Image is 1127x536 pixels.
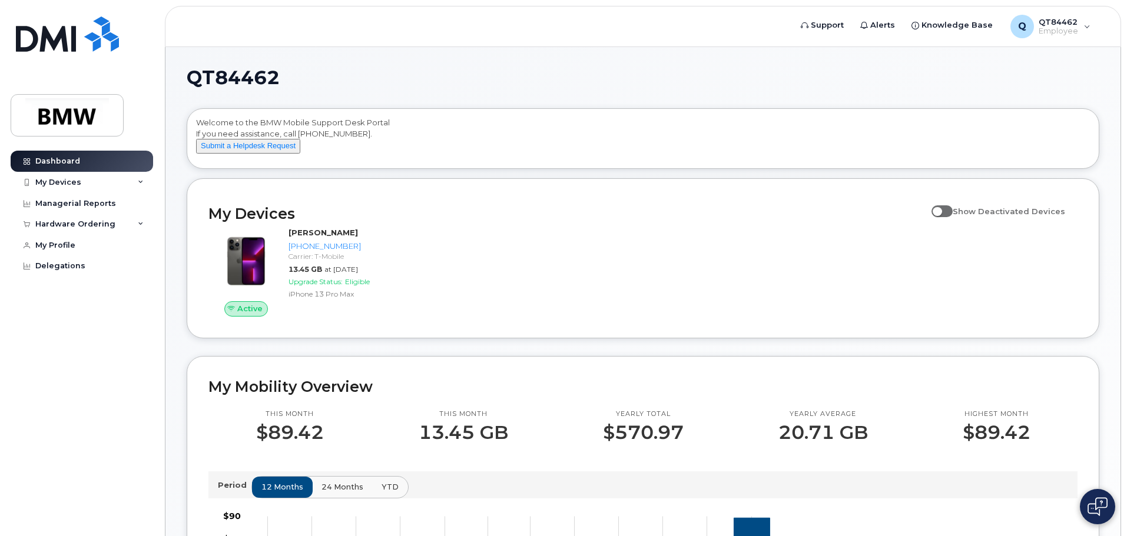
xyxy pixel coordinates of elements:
[382,481,399,492] span: YTD
[963,422,1030,443] p: $89.42
[603,410,684,419] p: Yearly total
[208,378,1078,395] h2: My Mobility Overview
[1088,497,1108,516] img: Open chat
[218,233,274,289] img: image20231002-3703462-oworib.jpeg
[208,205,926,222] h2: My Devices
[932,200,941,209] input: Show Deactivated Devices
[237,303,263,314] span: Active
[603,422,684,443] p: $570.97
[419,422,508,443] p: 13.45 GB
[963,410,1030,419] p: Highest month
[321,481,363,492] span: 24 months
[345,277,370,286] span: Eligible
[223,511,241,521] tspan: $90
[289,228,358,237] strong: [PERSON_NAME]
[324,265,358,274] span: at [DATE]
[187,69,280,86] span: QT84462
[289,241,410,252] div: [PHONE_NUMBER]
[218,480,251,491] p: Period
[419,410,508,419] p: This month
[208,227,415,317] a: Active[PERSON_NAME][PHONE_NUMBER]Carrier: T-Mobile13.45 GBat [DATE]Upgrade Status:EligibleiPhone ...
[196,141,300,150] a: Submit a Helpdesk Request
[289,277,343,286] span: Upgrade Status:
[289,265,322,274] span: 13.45 GB
[289,289,410,299] div: iPhone 13 Pro Max
[196,117,1090,164] div: Welcome to the BMW Mobile Support Desk Portal If you need assistance, call [PHONE_NUMBER].
[778,410,868,419] p: Yearly average
[953,207,1065,216] span: Show Deactivated Devices
[289,251,410,261] div: Carrier: T-Mobile
[256,422,324,443] p: $89.42
[256,410,324,419] p: This month
[778,422,868,443] p: 20.71 GB
[196,139,300,154] button: Submit a Helpdesk Request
